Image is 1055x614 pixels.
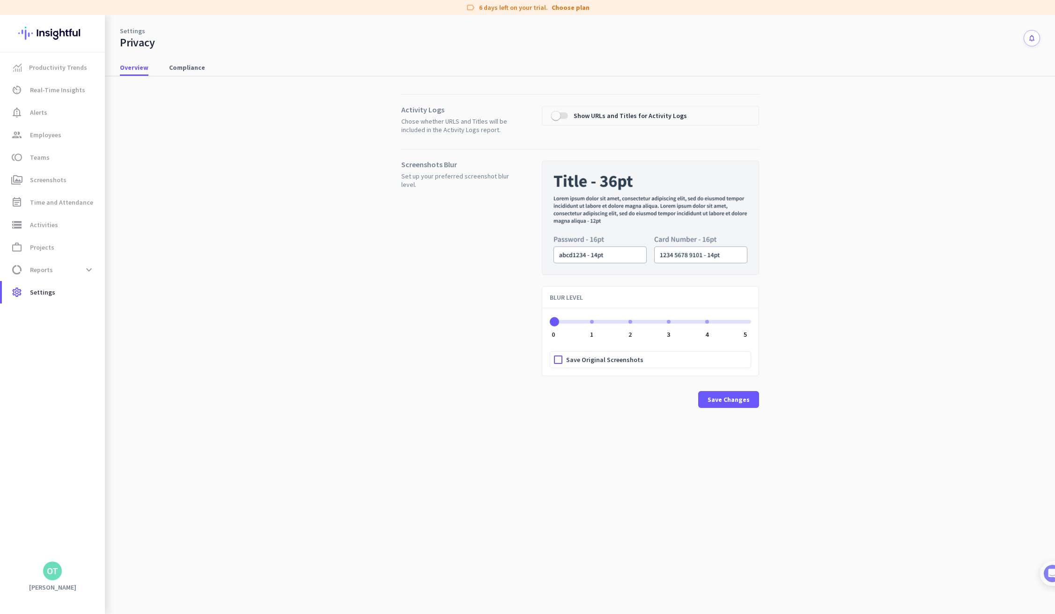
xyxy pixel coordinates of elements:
img: menu-item [13,63,22,72]
div: 2 [628,331,632,338]
span: ngx-slider [550,317,559,326]
div: 1 [590,331,593,338]
span: Compliance [169,63,205,72]
i: perm_media [11,174,22,185]
i: storage [11,219,22,230]
i: notifications [1028,34,1036,42]
i: label [466,3,475,12]
span: Chose whether URLS and Titles will be included in the Activity Logs report. [401,117,514,134]
span: Time and Attendance [30,197,93,208]
div: 0 [552,331,555,338]
a: Choose plan [552,3,590,12]
a: av_timerReal-Time Insights [2,79,105,101]
a: data_usageReportsexpand_more [2,259,105,281]
button: notifications [1024,30,1040,46]
a: storageActivities [2,214,105,236]
img: blur placeholder [542,161,759,275]
i: settings [11,287,22,298]
span: Projects [30,242,54,253]
i: notification_important [11,107,22,118]
i: toll [11,152,22,163]
span: Overview [120,63,148,72]
div: OT [47,566,58,576]
span: Set up your preferred screenshot blur level. [401,172,514,189]
a: groupEmployees [2,124,105,146]
span: Show URLs and Titles for Activity Logs [574,111,687,120]
div: 4 [705,331,708,338]
span: Productivity Trends [29,62,87,73]
i: data_usage [11,264,22,275]
a: event_noteTime and Attendance [2,191,105,214]
span: Alerts [30,107,47,118]
i: event_note [11,197,22,208]
span: Employees [30,129,61,141]
a: work_outlineProjects [2,236,105,259]
i: av_timer [11,84,22,96]
span: Real-Time Insights [30,84,85,96]
button: expand_more [81,261,97,278]
img: Insightful logo [18,15,87,52]
a: notification_importantAlerts [2,101,105,124]
a: perm_mediaScreenshots [2,169,105,191]
span: Save Changes [708,395,750,404]
ngx-slider: ngx-slider [550,320,751,322]
span: Activities [30,219,58,230]
div: 5 [744,331,747,338]
span: Save Original Screenshots [566,355,643,364]
span: Reports [30,264,53,275]
a: tollTeams [2,146,105,169]
i: work_outline [11,242,22,253]
a: settingsSettings [2,281,105,303]
a: menu-itemProductivity Trends [2,56,105,79]
a: Settings [120,26,145,36]
i: group [11,129,22,141]
div: 3 [667,331,670,338]
button: Save Changes [698,391,759,408]
span: Screenshots [30,174,66,185]
div: BLUR LEVEL [542,287,759,308]
p: Activity Logs [401,106,514,113]
div: Privacy [120,36,155,50]
span: Teams [30,152,50,163]
span: Settings [30,287,55,298]
p: Screenshots Blur [401,161,514,168]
